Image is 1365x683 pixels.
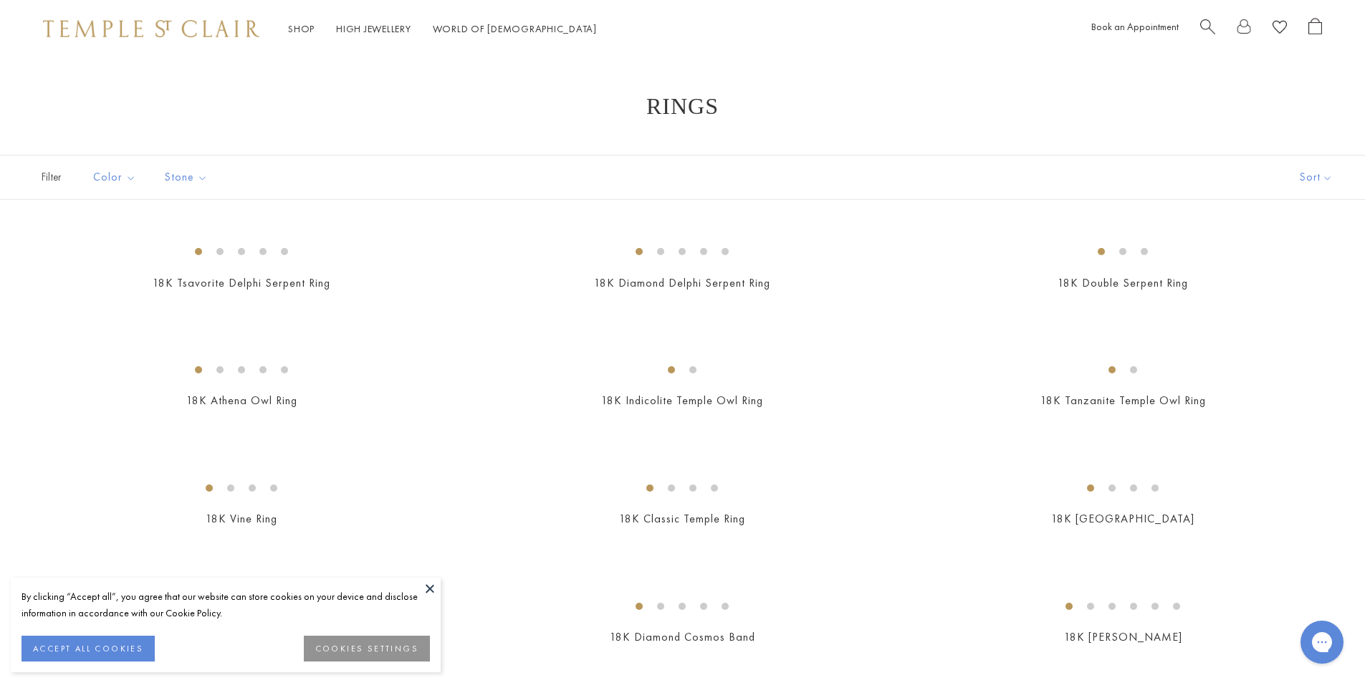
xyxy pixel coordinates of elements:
[1293,616,1351,669] iframe: Gorgias live chat messenger
[1051,511,1194,526] a: 18K [GEOGRAPHIC_DATA]
[1268,156,1365,199] button: Show sort by
[594,275,770,290] a: 18K Diamond Delphi Serpent Ring
[1058,275,1188,290] a: 18K Double Serpent Ring
[304,636,430,661] button: COOKIES SETTINGS
[288,22,315,35] a: ShopShop
[1273,18,1287,40] a: View Wishlist
[610,629,755,644] a: 18K Diamond Cosmos Band
[158,168,219,186] span: Stone
[336,22,411,35] a: High JewelleryHigh Jewellery
[1200,18,1215,40] a: Search
[1040,393,1206,408] a: 18K Tanzanite Temple Owl Ring
[1064,629,1182,644] a: 18K [PERSON_NAME]
[1308,18,1322,40] a: Open Shopping Bag
[1091,20,1179,33] a: Book an Appointment
[206,511,277,526] a: 18K Vine Ring
[619,511,745,526] a: 18K Classic Temple Ring
[288,20,597,38] nav: Main navigation
[153,275,330,290] a: 18K Tsavorite Delphi Serpent Ring
[86,168,147,186] span: Color
[433,22,597,35] a: World of [DEMOGRAPHIC_DATA]World of [DEMOGRAPHIC_DATA]
[186,393,297,408] a: 18K Athena Owl Ring
[82,161,147,194] button: Color
[154,161,219,194] button: Stone
[21,588,430,621] div: By clicking “Accept all”, you agree that our website can store cookies on your device and disclos...
[57,93,1308,119] h1: Rings
[601,393,763,408] a: 18K Indicolite Temple Owl Ring
[21,636,155,661] button: ACCEPT ALL COOKIES
[43,20,259,37] img: Temple St. Clair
